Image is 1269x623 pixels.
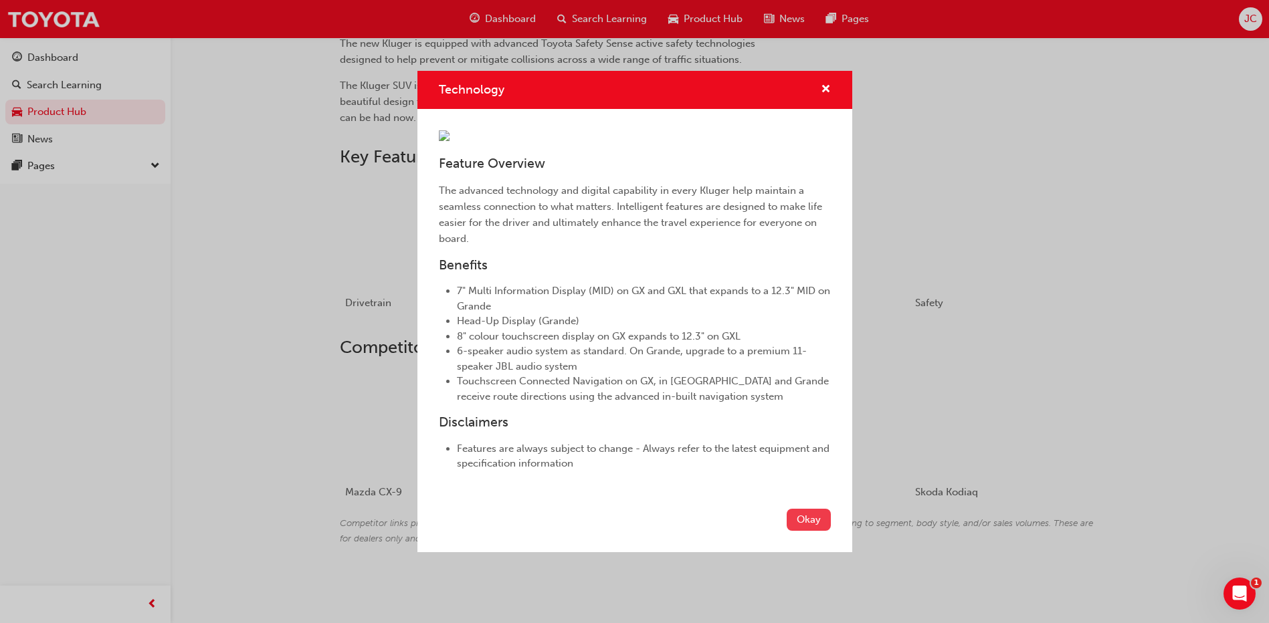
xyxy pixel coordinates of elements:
img: b716aff3-4f88-4105-bb1a-325417cf41d3.jpg [439,130,450,141]
span: cross-icon [821,84,831,96]
li: 6-speaker audio system as standard. On Grande, upgrade to a premium 11-speaker JBL audio system [457,344,831,374]
span: Technology [439,82,504,97]
h3: Disclaimers [439,414,831,430]
span: 1 [1251,578,1262,588]
li: Head-Up Display (Grande) [457,314,831,329]
button: cross-icon [821,82,831,98]
span: The advanced technology and digital capability in every Kluger help maintain a seamless connectio... [439,184,825,245]
li: Touchscreen Connected Navigation on GX, in [GEOGRAPHIC_DATA] and Grande receive route directions ... [457,374,831,404]
button: Okay [787,509,831,531]
h3: Benefits [439,257,831,273]
li: 7" Multi Information Display (MID) on GX and GXL that expands to a 12.3" MID on Grande [457,283,831,314]
div: Technology [417,71,852,551]
li: Features are always subject to change - Always refer to the latest equipment and specification in... [457,441,831,471]
h3: Feature Overview [439,156,831,171]
iframe: Intercom live chat [1224,578,1256,610]
li: 8" colour touchscreen display on GX expands to 12.3" on GXL [457,329,831,344]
